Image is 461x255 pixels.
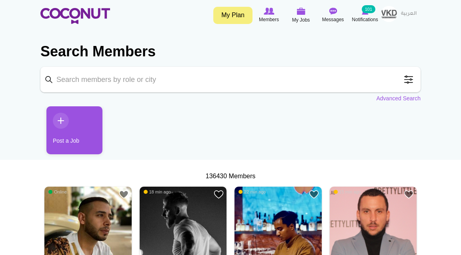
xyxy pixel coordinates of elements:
small: 101 [362,5,375,13]
a: Post a Job [46,106,102,154]
input: Search members by role or city [40,67,421,92]
span: Members [259,16,279,24]
span: 15 min ago [334,189,361,195]
a: Add to Favourites [214,189,224,199]
span: Online [48,189,67,195]
img: Home [40,8,110,24]
a: Add to Favourites [404,189,414,199]
a: Notifications Notifications 101 [349,6,381,24]
a: Add to Favourites [119,189,129,199]
li: 1 / 1 [40,106,96,160]
a: Advanced Search [376,94,421,102]
img: Browse Members [264,8,274,15]
span: 22 min ago [239,189,266,195]
span: Notifications [352,16,378,24]
a: العربية [397,6,421,22]
a: Messages Messages [317,6,349,24]
img: Notifications [362,8,369,15]
a: My Jobs My Jobs [285,6,317,25]
span: My Jobs [292,16,310,24]
img: My Jobs [297,8,305,15]
img: Messages [329,8,337,15]
a: Browse Members Members [253,6,285,24]
a: My Plan [213,7,253,24]
div: 136430 Members [40,172,421,181]
span: Messages [322,16,344,24]
span: 18 min ago [144,189,171,195]
h2: Search Members [40,42,421,61]
a: Add to Favourites [309,189,319,199]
